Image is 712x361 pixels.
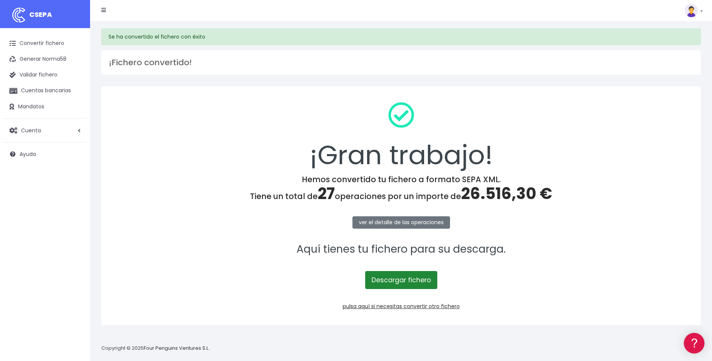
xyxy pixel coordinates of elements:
[109,58,693,67] h3: ¡Fichero convertido!
[8,149,143,156] div: Facturación
[144,345,209,352] a: Four Penguins Ventures S.L.
[8,201,143,214] button: Contáctanos
[4,99,86,115] a: Mandatos
[8,130,143,141] a: Perfiles de empresas
[8,180,143,187] div: Programadores
[461,183,552,205] span: 26.516,30 €
[4,36,86,51] a: Convertir fichero
[101,28,701,45] div: Se ha convertido el fichero con éxito
[111,241,691,258] p: Aquí tienes tu fichero para su descarga.
[101,345,211,352] p: Copyright © 2025 .
[111,175,691,203] h4: Hemos convertido tu fichero a formato SEPA XML. Tiene un total de operaciones por un importe de
[365,271,437,289] a: Descargar fichero
[103,216,145,223] a: POWERED BY ENCHANT
[29,10,52,19] span: CSEPA
[20,150,36,158] span: Ayuda
[4,67,86,83] a: Validar fichero
[352,216,450,229] a: ver el detalle de las operaciones
[8,83,143,90] div: Convertir ficheros
[8,52,143,59] div: Información general
[685,4,698,17] img: profile
[8,64,143,75] a: Información general
[111,96,691,175] div: ¡Gran trabajo!
[4,83,86,99] a: Cuentas bancarias
[8,118,143,130] a: Videotutoriales
[4,123,86,138] a: Cuenta
[343,303,460,310] a: pulsa aquí si necesitas convertir otro fichero
[4,146,86,162] a: Ayuda
[9,6,28,24] img: logo
[8,161,143,172] a: General
[318,183,335,205] span: 27
[8,192,143,203] a: API
[8,95,143,106] a: Formatos
[4,51,86,67] a: Generar Norma58
[8,106,143,118] a: Problemas habituales
[21,126,41,134] span: Cuenta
